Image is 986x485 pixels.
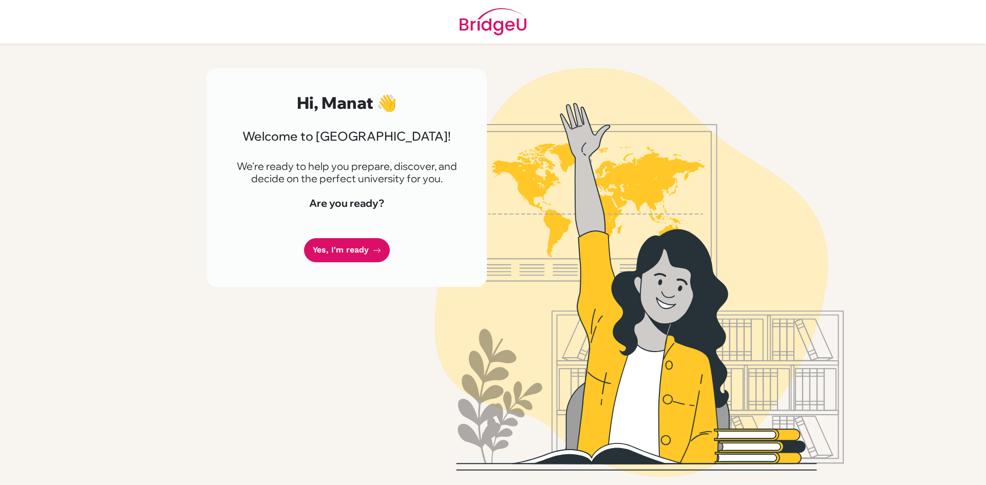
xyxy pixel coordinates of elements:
p: We're ready to help you prepare, discover, and decide on the perfect university for you. [231,160,462,185]
h4: Are you ready? [231,197,462,209]
img: Welcome to Bridge U [347,68,932,477]
a: Yes, I'm ready [304,238,390,262]
h3: Welcome to [GEOGRAPHIC_DATA]! [231,129,462,144]
h2: Hi, Manat 👋 [231,93,462,112]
